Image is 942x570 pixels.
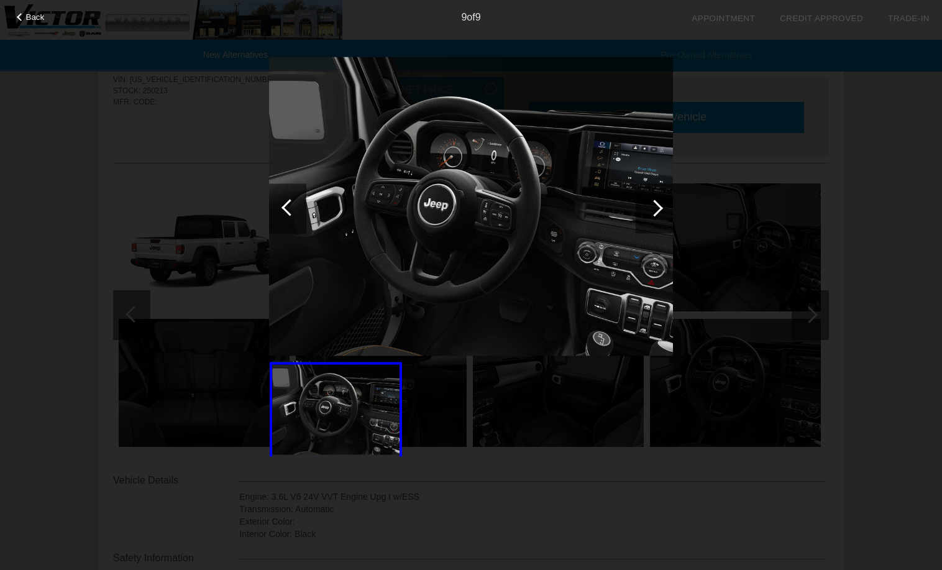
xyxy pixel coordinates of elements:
[780,14,863,23] a: Credit Approved
[26,12,45,22] span: Back
[272,361,400,455] img: 339bD-20250725014032.png
[888,14,930,23] a: Trade-In
[475,12,481,22] span: 9
[269,57,673,356] img: 339bD-20250725014032.png
[692,14,755,23] a: Appointment
[461,12,467,22] span: 9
